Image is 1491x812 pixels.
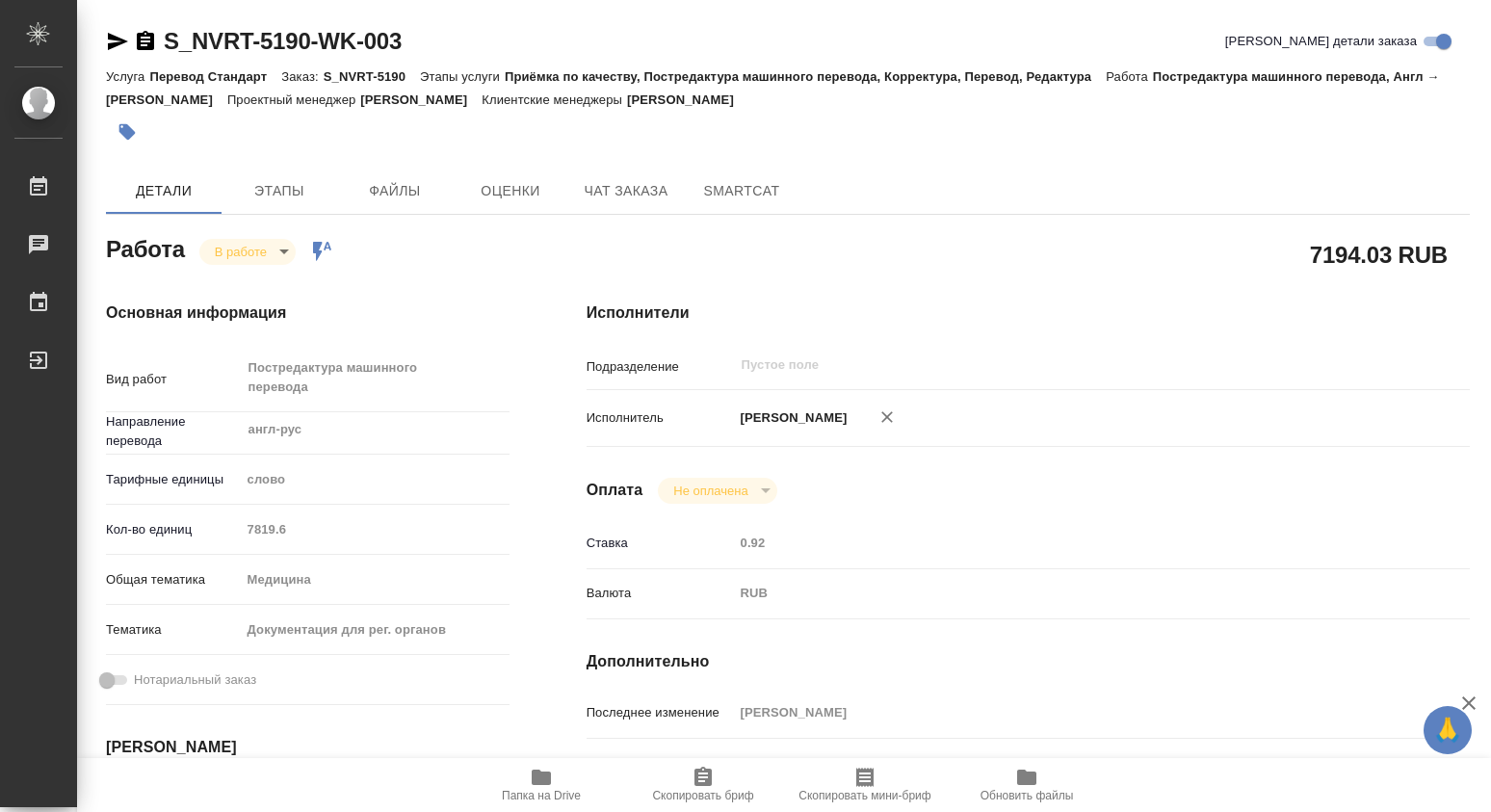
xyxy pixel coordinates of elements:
[460,758,622,812] button: Папка на Drive
[1431,710,1464,750] span: 🙏
[106,412,241,451] p: Направление перевода
[784,758,946,812] button: Скопировать мини-бриф
[227,92,360,107] p: Проектный менеджер
[502,789,581,802] span: Папка на Drive
[798,789,930,802] span: Скопировать мини-бриф
[695,179,788,203] span: SmartCat
[241,463,510,496] div: слово
[981,789,1074,802] span: Обновить файлы
[106,470,241,489] p: Тарифные единицы
[106,520,241,539] p: Кол-во единиц
[587,479,643,502] h4: Оплата
[106,230,185,265] h2: Работа
[420,69,505,84] p: Этапы услуги
[627,92,748,107] p: [PERSON_NAME]
[209,244,273,260] button: В работе
[587,650,1470,673] h4: Дополнительно
[106,620,241,640] p: Тематика
[241,515,510,543] input: Пустое поле
[1424,706,1472,754] button: 🙏
[1310,238,1448,271] h2: 7194.03 RUB
[1106,69,1153,84] p: Работа
[360,92,482,107] p: [PERSON_NAME]
[587,357,734,377] p: Подразделение
[324,69,420,84] p: S_NVRT-5190
[349,179,441,203] span: Файлы
[106,111,148,153] button: Добавить тэг
[199,239,296,265] div: В работе
[106,69,149,84] p: Услуга
[106,570,241,589] p: Общая тематика
[241,614,510,646] div: Документация для рег. органов
[580,179,672,203] span: Чат заказа
[667,483,753,499] button: Не оплачена
[587,703,734,722] p: Последнее изменение
[587,584,734,603] p: Валюта
[106,736,510,759] h4: [PERSON_NAME]
[134,670,256,690] span: Нотариальный заказ
[734,408,848,428] p: [PERSON_NAME]
[740,354,1351,377] input: Пустое поле
[134,30,157,53] button: Скопировать ссылку
[587,534,734,553] p: Ставка
[118,179,210,203] span: Детали
[734,577,1397,610] div: RUB
[106,301,510,325] h4: Основная информация
[587,301,1470,325] h4: Исполнители
[281,69,323,84] p: Заказ:
[622,758,784,812] button: Скопировать бриф
[164,28,402,54] a: S_NVRT-5190-WK-003
[734,749,1397,782] textarea: тотал до разверстки 26650
[464,179,557,203] span: Оценки
[587,408,734,428] p: Исполнитель
[505,69,1106,84] p: Приёмка по качеству, Постредактура машинного перевода, Корректура, Перевод, Редактура
[734,529,1397,557] input: Пустое поле
[946,758,1108,812] button: Обновить файлы
[652,789,753,802] span: Скопировать бриф
[482,92,627,107] p: Клиентские менеджеры
[106,370,241,389] p: Вид работ
[106,30,129,53] button: Скопировать ссылку для ЯМессенджера
[149,69,281,84] p: Перевод Стандарт
[734,698,1397,726] input: Пустое поле
[866,396,908,438] button: Удалить исполнителя
[233,179,326,203] span: Этапы
[241,563,510,596] div: Медицина
[658,478,776,504] div: В работе
[1225,32,1417,51] span: [PERSON_NAME] детали заказа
